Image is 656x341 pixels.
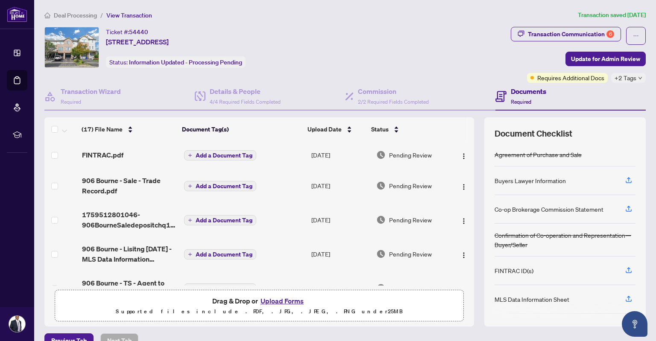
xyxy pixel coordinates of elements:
span: Status [371,125,389,134]
img: Document Status [376,150,386,160]
div: MLS Data Information Sheet [495,294,569,304]
span: +2 Tags [615,73,636,83]
h4: Transaction Wizard [61,86,121,96]
span: 906 Bourne - Sale - Trade Record.pdf [82,175,177,196]
div: Confirmation of Co-operation and Representation—Buyer/Seller [495,230,635,249]
li: / [100,10,103,20]
span: plus [188,184,192,188]
button: Logo [457,179,471,192]
span: FINTRAC.pdf [82,150,123,160]
img: Logo [460,184,467,190]
span: 906 Bourne - Lisitng [DATE] - MLS Data Information Sheet.pdf [82,244,177,264]
p: Supported files include .PDF, .JPG, .JPEG, .PNG under 25 MB [60,306,458,317]
td: [DATE] [308,141,373,169]
span: home [44,12,50,18]
div: Transaction Communication [528,27,614,41]
img: Profile Icon [9,316,25,332]
span: 906 Bourne - TS - Agent to Review.pdf [82,278,177,298]
img: Logo [460,218,467,224]
span: (17) File Name [82,125,123,134]
span: Deal Processing [54,12,97,19]
button: Logo [457,247,471,261]
span: Update for Admin Review [571,52,640,66]
button: Add a Document Tag [184,283,256,294]
span: Drag & Drop or [212,295,306,306]
span: 1759512801046-906BourneSaledepositchq1of2.pdf [82,210,177,230]
td: [DATE] [308,169,373,203]
button: Logo [457,281,471,295]
button: Update for Admin Review [565,52,646,66]
button: Logo [457,213,471,227]
span: Add a Document Tag [196,183,252,189]
div: Agreement of Purchase and Sale [495,150,582,159]
button: Add a Document Tag [184,181,256,192]
span: Document Checklist [495,128,572,140]
span: Required [61,99,81,105]
div: Buyers Lawyer Information [495,176,566,185]
span: Add a Document Tag [196,251,252,257]
th: Upload Date [304,117,368,141]
div: 6 [606,30,614,38]
td: [DATE] [308,203,373,237]
span: [STREET_ADDRESS] [106,37,169,47]
img: Logo [460,252,467,259]
img: Logo [460,153,467,160]
span: Pending Review [389,283,432,293]
img: Document Status [376,215,386,224]
div: FINTRAC ID(s) [495,266,533,275]
td: [DATE] [308,271,373,305]
button: Add a Document Tag [184,215,256,226]
h4: Details & People [210,86,281,96]
span: plus [188,252,192,256]
span: plus [188,153,192,157]
span: Pending Review [389,215,432,224]
button: Logo [457,148,471,162]
span: Pending Review [389,181,432,190]
span: Pending Review [389,249,432,259]
div: Status: [106,56,246,68]
span: Pending Review [389,150,432,160]
button: Open asap [622,311,647,337]
span: 2/2 Required Fields Completed [358,99,429,105]
h4: Documents [511,86,546,96]
td: [DATE] [308,237,373,271]
span: plus [188,218,192,222]
img: logo [7,6,27,22]
button: Add a Document Tag [184,181,256,191]
button: Add a Document Tag [184,150,256,160]
span: Drag & Drop orUpload FormsSupported files include .PDF, .JPG, .JPEG, .PNG under25MB [55,290,463,322]
span: Information Updated - Processing Pending [129,58,242,66]
img: IMG-E12398235_1.jpg [45,27,99,67]
th: Status [368,117,445,141]
button: Upload Forms [258,295,306,306]
span: Add a Document Tag [196,152,252,158]
span: ellipsis [633,33,639,39]
img: Document Status [376,249,386,259]
th: (17) File Name [78,117,179,141]
span: 54440 [129,28,148,36]
button: Transaction Communication6 [511,27,621,41]
span: down [638,76,642,80]
span: Add a Document Tag [196,286,252,291]
div: Ticket #: [106,27,148,37]
span: Upload Date [307,125,342,134]
button: Add a Document Tag [184,215,256,225]
div: Co-op Brokerage Commission Statement [495,204,603,214]
span: View Transaction [106,12,152,19]
img: Document Status [376,283,386,293]
span: Add a Document Tag [196,217,252,223]
th: Document Tag(s) [179,117,304,141]
img: Document Status [376,181,386,190]
article: Transaction saved [DATE] [578,10,646,20]
button: Add a Document Tag [184,249,256,259]
span: Requires Additional Docs [537,73,604,82]
span: Required [511,99,531,105]
h4: Commission [358,86,429,96]
span: 4/4 Required Fields Completed [210,99,281,105]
